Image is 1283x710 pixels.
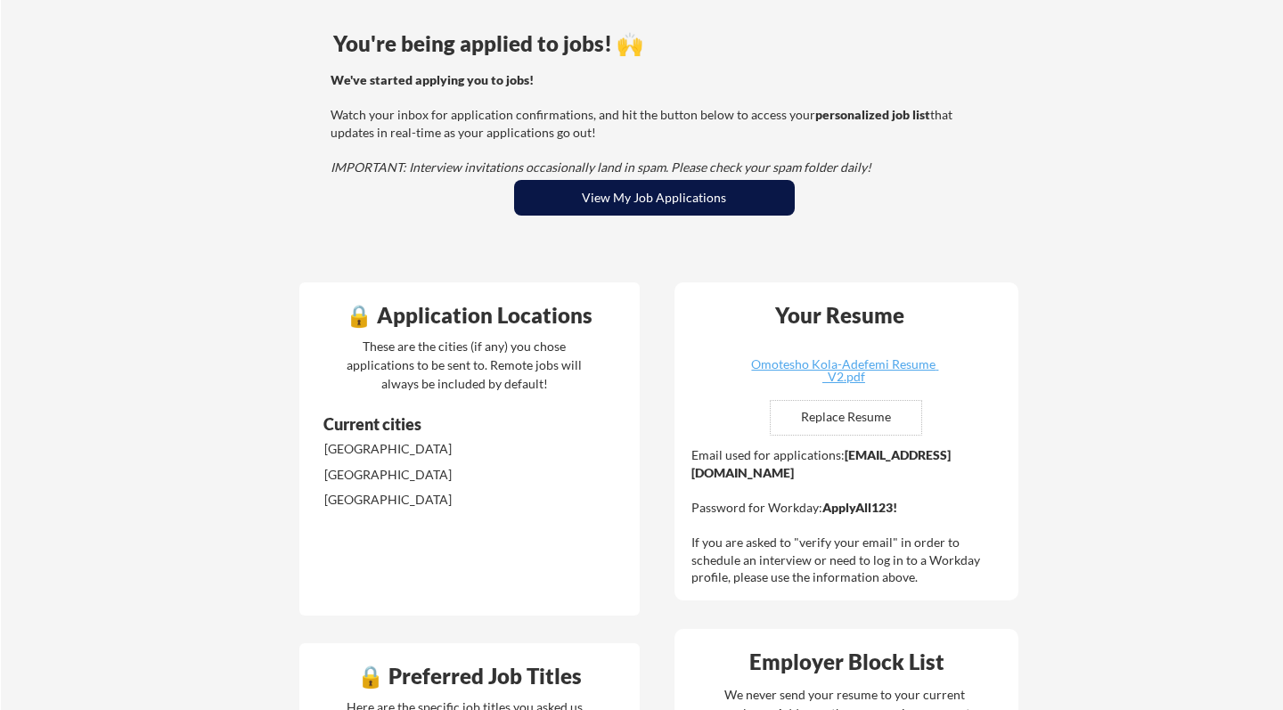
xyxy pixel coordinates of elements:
div: Current cities [323,416,570,432]
strong: personalized job list [815,107,930,122]
div: [GEOGRAPHIC_DATA] [324,491,512,509]
button: View My Job Applications [514,180,795,216]
a: Omotesho Kola-Adefemi Resume _V2.pdf [738,358,950,386]
strong: We've started applying you to jobs! [331,72,534,87]
div: You're being applied to jobs! 🙌 [333,33,976,54]
div: 🔒 Application Locations [304,305,635,326]
div: Omotesho Kola-Adefemi Resume _V2.pdf [738,358,950,383]
div: Employer Block List [682,651,1013,673]
div: Watch your inbox for application confirmations, and hit the button below to access your that upda... [331,71,973,176]
strong: [EMAIL_ADDRESS][DOMAIN_NAME] [691,447,951,480]
div: [GEOGRAPHIC_DATA] [324,440,512,458]
strong: ApplyAll123! [822,500,897,515]
div: These are the cities (if any) you chose applications to be sent to. Remote jobs will always be in... [342,337,587,393]
em: IMPORTANT: Interview invitations occasionally land in spam. Please check your spam folder daily! [331,159,871,175]
div: 🔒 Preferred Job Titles [304,665,635,687]
div: [GEOGRAPHIC_DATA] [324,466,512,484]
div: Your Resume [752,305,928,326]
div: Email used for applications: Password for Workday: If you are asked to "verify your email" in ord... [691,446,1006,586]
